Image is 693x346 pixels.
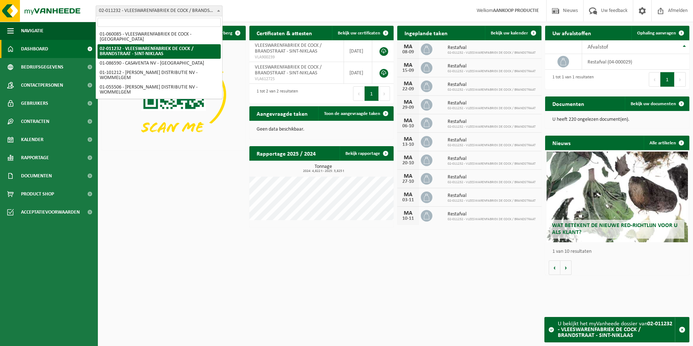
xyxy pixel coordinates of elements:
[448,137,536,143] span: Restafval
[448,156,536,162] span: Restafval
[21,22,43,40] span: Navigatie
[401,87,415,92] div: 22-09
[401,155,415,161] div: MA
[448,45,536,51] span: Restafval
[401,124,415,129] div: 06-10
[338,31,380,36] span: Bekijk uw certificaten
[97,68,221,83] li: 01-101212 - [PERSON_NAME] DISTRIBUTIE NV - WOMMELGEM
[448,174,536,180] span: Restafval
[545,26,598,40] h2: Uw afvalstoffen
[253,164,394,173] h3: Tonnage
[552,117,682,122] p: U heeft 220 ongelezen document(en).
[448,82,536,88] span: Restafval
[253,86,298,102] div: 1 tot 2 van 2 resultaten
[558,321,672,338] strong: 02-011232 - VLEESWARENFABRIEK DE COCK / BRANDSTRAAT - SINT-NIKLAAS
[340,146,393,161] a: Bekijk rapportage
[448,211,536,217] span: Restafval
[255,76,338,82] span: VLA612725
[448,63,536,69] span: Restafval
[401,99,415,105] div: MA
[560,260,572,275] button: Volgende
[625,96,689,111] a: Bekijk uw documenten
[448,143,536,148] span: 02-011232 - VLEESWARENFABRIEK DE COCK / BRANDSTRAAT
[448,106,536,111] span: 02-011232 - VLEESWARENFABRIEK DE COCK / BRANDSTRAAT
[558,317,675,342] div: U bekijkt het myVanheede dossier van
[448,100,536,106] span: Restafval
[401,68,415,73] div: 15-09
[21,203,80,221] span: Acceptatievoorwaarden
[401,142,415,147] div: 13-10
[675,72,686,87] button: Next
[21,40,48,58] span: Dashboard
[21,167,52,185] span: Documenten
[401,216,415,221] div: 10-11
[401,161,415,166] div: 20-10
[324,111,380,116] span: Toon de aangevraagde taken
[545,96,592,111] h2: Documenten
[660,72,675,87] button: 1
[97,83,221,97] li: 01-055506 - [PERSON_NAME] DISTRIBUTIE NV - WOMMELGEM
[545,136,578,150] h2: Nieuws
[549,71,594,87] div: 1 tot 1 van 1 resultaten
[631,102,676,106] span: Bekijk uw documenten
[401,118,415,124] div: MA
[318,106,393,121] a: Toon de aangevraagde taken
[257,127,386,132] p: Geen data beschikbaar.
[493,8,539,13] strong: AANKOOP PRODUCTIE
[448,193,536,199] span: Restafval
[255,54,338,60] span: VLA900239
[97,44,221,59] li: 02-011232 - VLEESWARENFABRIEK DE COCK / BRANDSTRAAT - SINT-NIKLAAS
[448,162,536,166] span: 02-011232 - VLEESWARENFABRIEK DE COCK / BRANDSTRAAT
[21,112,49,131] span: Contracten
[649,72,660,87] button: Previous
[97,30,221,44] li: 01-060085 - VLEESWARENFABRIEK DE COCK - [GEOGRAPHIC_DATA]
[216,31,232,36] span: Verberg
[344,40,372,62] td: [DATE]
[448,51,536,55] span: 02-011232 - VLEESWARENFABRIEK DE COCK / BRANDSTRAAT
[547,152,688,242] a: Wat betekent de nieuwe RED-richtlijn voor u als klant?
[21,131,43,149] span: Kalender
[401,179,415,184] div: 27-10
[485,26,541,40] a: Bekijk uw kalender
[448,69,536,74] span: 02-011232 - VLEESWARENFABRIEK DE COCK / BRANDSTRAAT
[552,223,677,235] span: Wat betekent de nieuwe RED-richtlijn voor u als klant?
[21,94,48,112] span: Gebruikers
[249,106,315,120] h2: Aangevraagde taken
[448,119,536,125] span: Restafval
[448,88,536,92] span: 02-011232 - VLEESWARENFABRIEK DE COCK / BRANDSTRAAT
[401,44,415,50] div: MA
[97,59,221,68] li: 01-086590 - CASAVENTA NV - [GEOGRAPHIC_DATA]
[401,136,415,142] div: MA
[332,26,393,40] a: Bekijk uw certificaten
[448,217,536,222] span: 02-011232 - VLEESWARENFABRIEK DE COCK / BRANDSTRAAT
[448,125,536,129] span: 02-011232 - VLEESWARENFABRIEK DE COCK / BRANDSTRAAT
[96,5,223,16] span: 02-011232 - VLEESWARENFABRIEK DE COCK / BRANDSTRAAT - SINT-NIKLAAS
[401,62,415,68] div: MA
[552,249,686,254] p: 1 van 10 resultaten
[379,86,390,101] button: Next
[96,6,222,16] span: 02-011232 - VLEESWARENFABRIEK DE COCK / BRANDSTRAAT - SINT-NIKLAAS
[255,43,321,54] span: VLEESWARENFABRIEK DE COCK / BRANDSTRAAT - SINT-NIKLAAS
[249,146,323,160] h2: Rapportage 2025 / 2024
[249,26,319,40] h2: Certificaten & attesten
[401,173,415,179] div: MA
[353,86,365,101] button: Previous
[21,185,54,203] span: Product Shop
[401,81,415,87] div: MA
[401,198,415,203] div: 03-11
[21,149,49,167] span: Rapportage
[491,31,528,36] span: Bekijk uw kalender
[255,65,321,76] span: VLEESWARENFABRIEK DE COCK / BRANDSTRAAT - SINT-NIKLAAS
[401,210,415,216] div: MA
[211,26,245,40] button: Verberg
[637,31,676,36] span: Ophaling aanvragen
[401,192,415,198] div: MA
[448,180,536,185] span: 02-011232 - VLEESWARENFABRIEK DE COCK / BRANDSTRAAT
[344,62,372,84] td: [DATE]
[401,105,415,110] div: 29-09
[21,76,63,94] span: Contactpersonen
[588,44,608,50] span: Afvalstof
[582,54,689,70] td: restafval (04-000029)
[365,86,379,101] button: 1
[397,26,455,40] h2: Ingeplande taken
